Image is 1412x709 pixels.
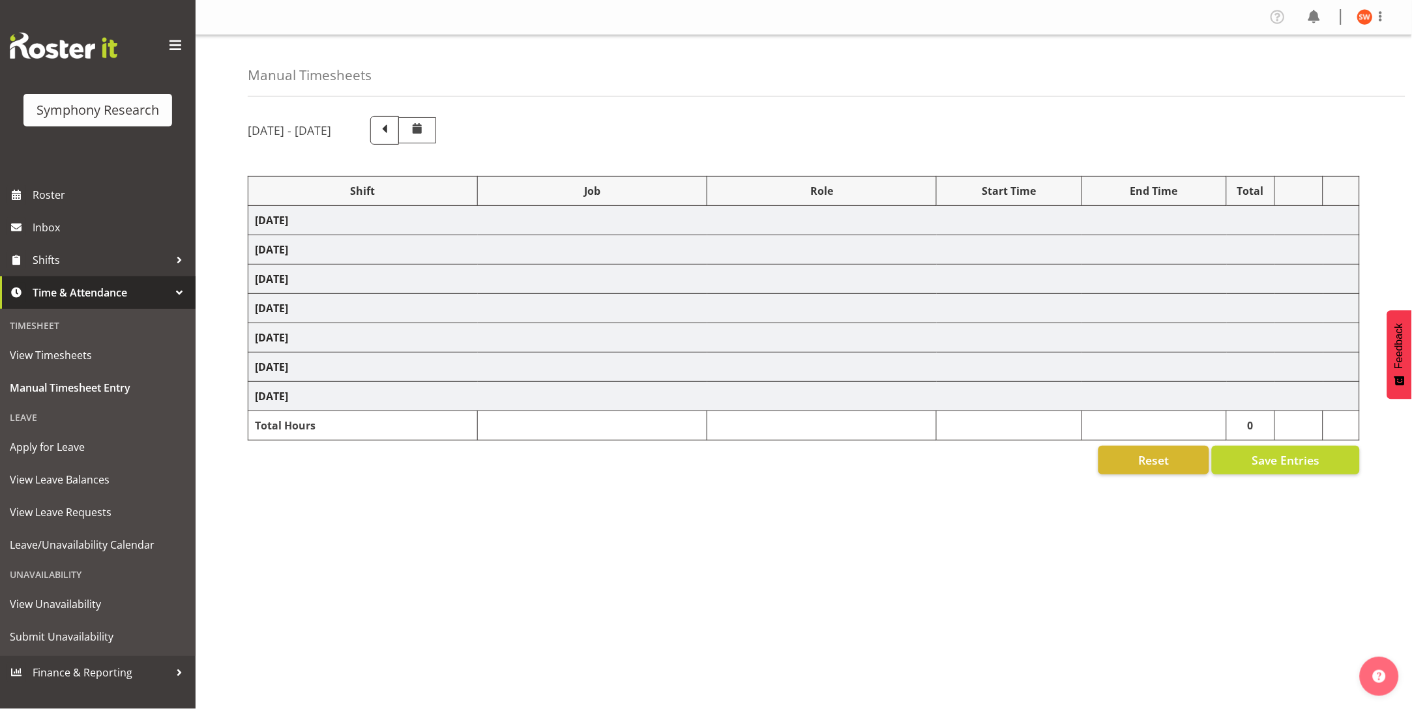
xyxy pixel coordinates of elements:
[3,496,192,528] a: View Leave Requests
[3,588,192,620] a: View Unavailability
[1098,446,1209,474] button: Reset
[10,378,186,398] span: Manual Timesheet Entry
[1394,323,1405,369] span: Feedback
[10,345,186,365] span: View Timesheets
[714,183,930,199] div: Role
[1089,183,1220,199] div: End Time
[3,463,192,496] a: View Leave Balances
[3,431,192,463] a: Apply for Leave
[10,502,186,522] span: View Leave Requests
[10,594,186,614] span: View Unavailability
[1227,411,1275,441] td: 0
[484,183,700,199] div: Job
[1252,452,1319,469] span: Save Entries
[248,68,372,83] h4: Manual Timesheets
[248,323,1360,353] td: [DATE]
[3,339,192,371] a: View Timesheets
[1212,446,1360,474] button: Save Entries
[33,185,189,205] span: Roster
[1387,310,1412,399] button: Feedback - Show survey
[37,100,159,120] div: Symphony Research
[248,206,1360,235] td: [DATE]
[3,528,192,561] a: Leave/Unavailability Calendar
[33,663,169,682] span: Finance & Reporting
[248,411,478,441] td: Total Hours
[3,371,192,404] a: Manual Timesheet Entry
[1373,670,1386,683] img: help-xxl-2.png
[10,33,117,59] img: Rosterit website logo
[3,312,192,339] div: Timesheet
[33,250,169,270] span: Shifts
[10,470,186,489] span: View Leave Balances
[943,183,1074,199] div: Start Time
[248,382,1360,411] td: [DATE]
[3,404,192,431] div: Leave
[1138,452,1169,469] span: Reset
[255,183,471,199] div: Shift
[33,218,189,237] span: Inbox
[1233,183,1268,199] div: Total
[33,283,169,302] span: Time & Attendance
[10,627,186,646] span: Submit Unavailability
[248,294,1360,323] td: [DATE]
[1357,9,1373,25] img: shannon-whelan11890.jpg
[248,353,1360,382] td: [DATE]
[3,620,192,653] a: Submit Unavailability
[248,235,1360,265] td: [DATE]
[10,437,186,457] span: Apply for Leave
[248,123,331,137] h5: [DATE] - [DATE]
[248,265,1360,294] td: [DATE]
[3,561,192,588] div: Unavailability
[10,535,186,555] span: Leave/Unavailability Calendar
